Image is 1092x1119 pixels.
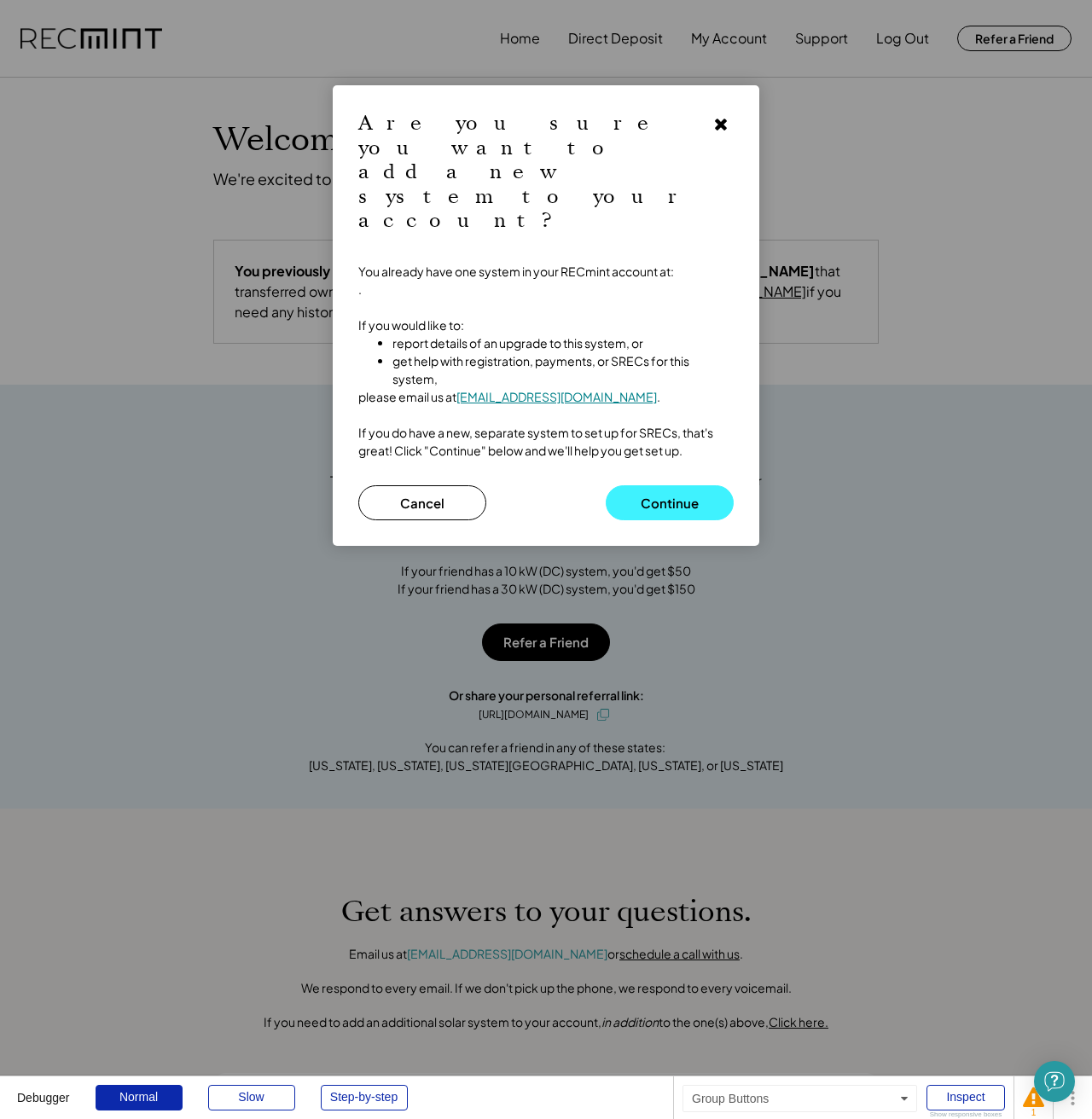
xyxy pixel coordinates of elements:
[358,263,734,460] h4: You already have one system in your RECmint account at: . If you would like to: please email us a...
[321,1085,408,1110] div: Step-by-step
[926,1111,1005,1118] div: Show responsive boxes
[1034,1061,1075,1102] div: Open Intercom Messenger
[392,334,734,352] li: report details of an upgrade to this system, or
[926,1085,1005,1110] div: Inspect
[96,1085,183,1110] div: Normal
[208,1085,295,1110] div: Slow
[456,389,657,404] a: [EMAIL_ADDRESS][DOMAIN_NAME]
[358,485,486,520] button: Cancel
[682,1085,917,1112] div: Group Buttons
[392,352,734,388] li: get help with registration, payments, or SRECs for this system,
[606,485,734,520] button: Continue
[1023,1109,1044,1117] div: 1
[17,1076,70,1104] div: Debugger
[358,111,700,233] h2: Are you sure you want to add a new system to your account?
